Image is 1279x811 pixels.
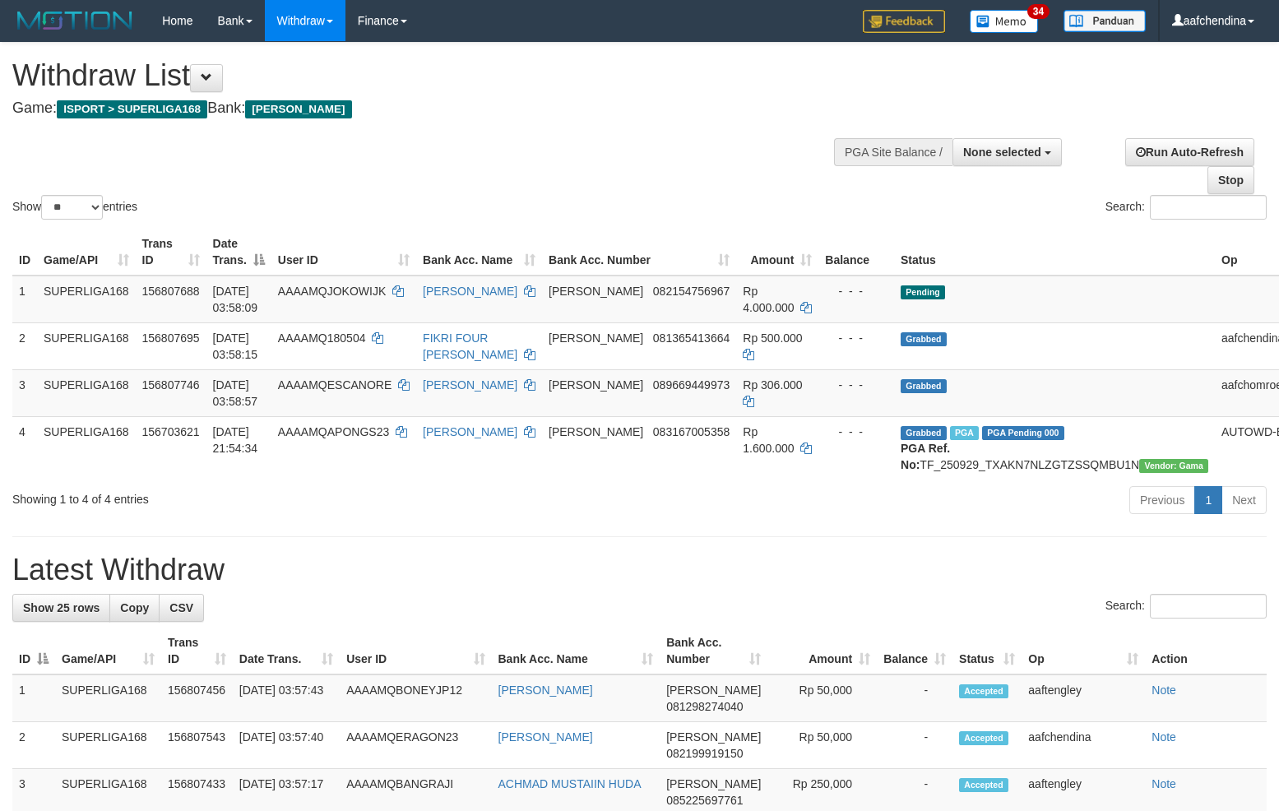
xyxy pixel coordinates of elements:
[825,330,887,346] div: - - -
[340,722,491,769] td: AAAAMQERAGON23
[901,426,947,440] span: Grabbed
[423,425,517,438] a: [PERSON_NAME]
[1152,777,1176,790] a: Note
[963,146,1041,159] span: None selected
[1139,459,1208,473] span: Vendor URL: https://trx31.1velocity.biz
[37,416,136,480] td: SUPERLIGA168
[12,554,1267,586] h1: Latest Withdraw
[498,730,593,744] a: [PERSON_NAME]
[952,138,1062,166] button: None selected
[1152,684,1176,697] a: Note
[12,59,836,92] h1: Withdraw List
[233,722,340,769] td: [DATE] 03:57:40
[549,331,643,345] span: [PERSON_NAME]
[55,674,161,722] td: SUPERLIGA168
[12,8,137,33] img: MOTION_logo.png
[1105,594,1267,619] label: Search:
[55,722,161,769] td: SUPERLIGA168
[549,378,643,392] span: [PERSON_NAME]
[161,628,233,674] th: Trans ID: activate to sort column ascending
[549,425,643,438] span: [PERSON_NAME]
[12,594,110,622] a: Show 25 rows
[37,322,136,369] td: SUPERLIGA168
[12,484,521,507] div: Showing 1 to 4 of 4 entries
[970,10,1039,33] img: Button%20Memo.svg
[877,674,952,722] td: -
[233,628,340,674] th: Date Trans.: activate to sort column ascending
[666,777,761,790] span: [PERSON_NAME]
[1022,722,1145,769] td: aafchendina
[901,379,947,393] span: Grabbed
[423,378,517,392] a: [PERSON_NAME]
[1145,628,1267,674] th: Action
[666,700,743,713] span: Copy 081298274040 to clipboard
[877,722,952,769] td: -
[542,229,736,276] th: Bank Acc. Number: activate to sort column ascending
[825,424,887,440] div: - - -
[12,322,37,369] td: 2
[142,285,200,298] span: 156807688
[767,722,877,769] td: Rp 50,000
[1105,195,1267,220] label: Search:
[12,276,37,323] td: 1
[653,331,730,345] span: Copy 081365413664 to clipboard
[41,195,103,220] select: Showentries
[959,731,1008,745] span: Accepted
[213,285,258,314] span: [DATE] 03:58:09
[1129,486,1195,514] a: Previous
[498,777,642,790] a: ACHMAD MUSTAIIN HUDA
[1152,730,1176,744] a: Note
[818,229,894,276] th: Balance
[549,285,643,298] span: [PERSON_NAME]
[37,229,136,276] th: Game/API: activate to sort column ascending
[12,229,37,276] th: ID
[340,674,491,722] td: AAAAMQBONEYJP12
[1221,486,1267,514] a: Next
[1194,486,1222,514] a: 1
[825,283,887,299] div: - - -
[982,426,1064,440] span: PGA Pending
[492,628,660,674] th: Bank Acc. Name: activate to sort column ascending
[37,276,136,323] td: SUPERLIGA168
[743,378,802,392] span: Rp 306.000
[57,100,207,118] span: ISPORT > SUPERLIGA168
[959,778,1008,792] span: Accepted
[161,722,233,769] td: 156807543
[767,674,877,722] td: Rp 50,000
[213,425,258,455] span: [DATE] 21:54:34
[109,594,160,622] a: Copy
[653,378,730,392] span: Copy 089669449973 to clipboard
[37,369,136,416] td: SUPERLIGA168
[23,601,100,614] span: Show 25 rows
[863,10,945,33] img: Feedback.jpg
[159,594,204,622] a: CSV
[161,674,233,722] td: 156807456
[278,378,392,392] span: AAAAMQESCANORE
[1125,138,1254,166] a: Run Auto-Refresh
[894,229,1215,276] th: Status
[666,794,743,807] span: Copy 085225697761 to clipboard
[660,628,767,674] th: Bank Acc. Number: activate to sort column ascending
[743,425,794,455] span: Rp 1.600.000
[340,628,491,674] th: User ID: activate to sort column ascending
[12,369,37,416] td: 3
[1022,628,1145,674] th: Op: activate to sort column ascending
[1064,10,1146,32] img: panduan.png
[12,722,55,769] td: 2
[901,285,945,299] span: Pending
[233,674,340,722] td: [DATE] 03:57:43
[271,229,416,276] th: User ID: activate to sort column ascending
[423,331,517,361] a: FIKRI FOUR [PERSON_NAME]
[1150,594,1267,619] input: Search:
[55,628,161,674] th: Game/API: activate to sort column ascending
[142,378,200,392] span: 156807746
[736,229,818,276] th: Amount: activate to sort column ascending
[666,747,743,760] span: Copy 082199919150 to clipboard
[1207,166,1254,194] a: Stop
[666,730,761,744] span: [PERSON_NAME]
[213,331,258,361] span: [DATE] 03:58:15
[952,628,1022,674] th: Status: activate to sort column ascending
[901,332,947,346] span: Grabbed
[12,674,55,722] td: 1
[12,100,836,117] h4: Game: Bank:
